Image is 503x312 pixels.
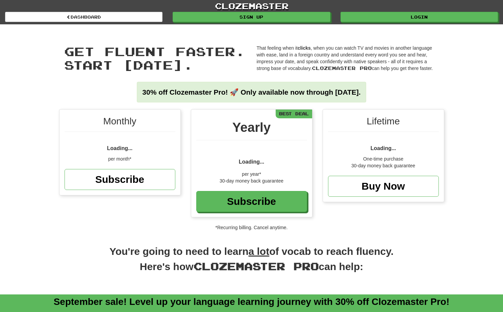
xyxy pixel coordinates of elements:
div: Monthly [65,115,175,132]
span: Loading... [371,145,396,151]
div: per year* [196,171,307,177]
u: a lot [249,246,270,257]
div: Yearly [196,118,307,140]
strong: clicks [298,45,311,51]
div: Lifetime [328,115,439,132]
a: Subscribe [65,169,175,190]
a: Login [341,12,498,22]
div: One-time purchase [328,155,439,162]
a: Subscribe [196,191,307,212]
h2: You're going to need to learn of vocab to reach fluency. Here's how can help: [59,244,444,281]
span: Loading... [239,159,265,165]
div: per month* [65,155,175,162]
div: 30-day money back guarantee [196,177,307,184]
p: That feeling when it , when you can watch TV and movies in another language with ease, land in a ... [257,45,439,72]
a: Sign up [173,12,330,22]
a: Buy Now [328,176,439,197]
span: Loading... [107,145,133,151]
a: Dashboard [5,12,162,22]
span: Clozemaster Pro [194,260,319,272]
div: 30-day money back guarantee [328,162,439,169]
div: Best Deal [276,110,312,118]
span: Clozemaster Pro [312,65,372,71]
strong: 30% off Clozemaster Pro! 🚀 Only available now through [DATE]. [142,88,360,96]
a: September sale! Level up your language learning journey with 30% off Clozemaster Pro! [54,296,450,307]
span: Get fluent faster. Start [DATE]. [64,44,245,72]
